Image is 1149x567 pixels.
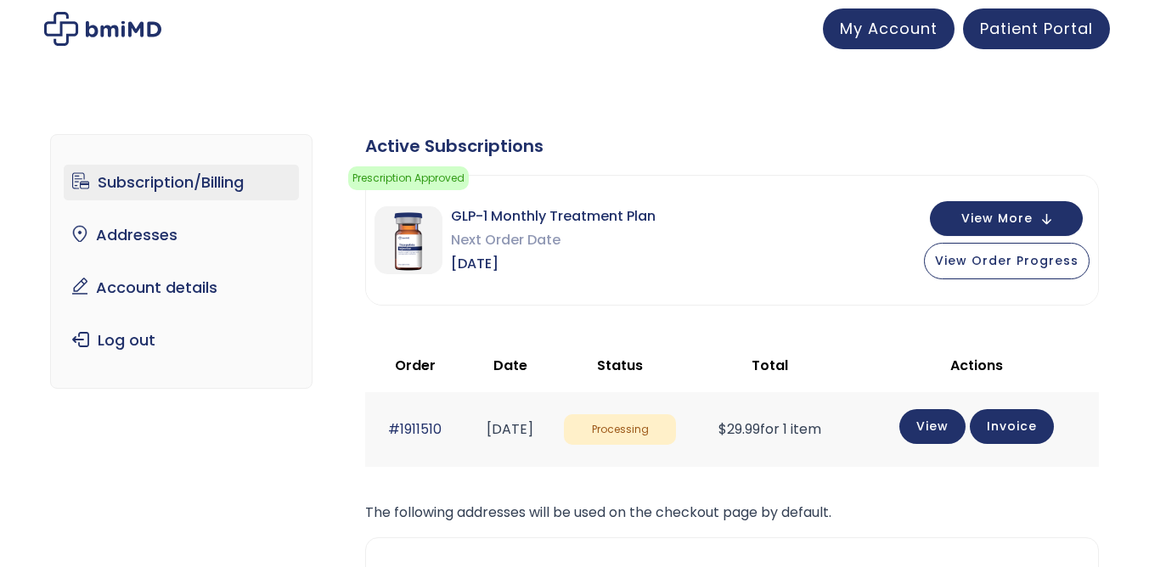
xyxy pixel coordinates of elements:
[348,166,469,190] span: Prescription Approved
[64,270,299,306] a: Account details
[961,213,1033,224] span: View More
[451,252,656,276] span: [DATE]
[375,206,442,274] img: GLP-1 Monthly Treatment Plan
[365,134,1099,158] div: Active Subscriptions
[64,217,299,253] a: Addresses
[752,356,788,375] span: Total
[823,8,955,49] a: My Account
[980,18,1093,39] span: Patient Portal
[451,205,656,228] span: GLP-1 Monthly Treatment Plan
[44,12,161,46] img: My account
[395,356,436,375] span: Order
[64,323,299,358] a: Log out
[718,419,727,439] span: $
[930,201,1083,236] button: View More
[493,356,527,375] span: Date
[924,243,1090,279] button: View Order Progress
[963,8,1110,49] a: Patient Portal
[970,409,1054,444] a: Invoice
[684,392,854,466] td: for 1 item
[487,419,533,439] time: [DATE]
[597,356,643,375] span: Status
[718,419,760,439] span: 29.99
[451,228,656,252] span: Next Order Date
[564,414,676,446] span: Processing
[935,252,1079,269] span: View Order Progress
[840,18,938,39] span: My Account
[899,409,966,444] a: View
[50,134,313,389] nav: Account pages
[950,356,1003,375] span: Actions
[388,419,442,439] a: #1911510
[365,501,1099,525] p: The following addresses will be used on the checkout page by default.
[64,165,299,200] a: Subscription/Billing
